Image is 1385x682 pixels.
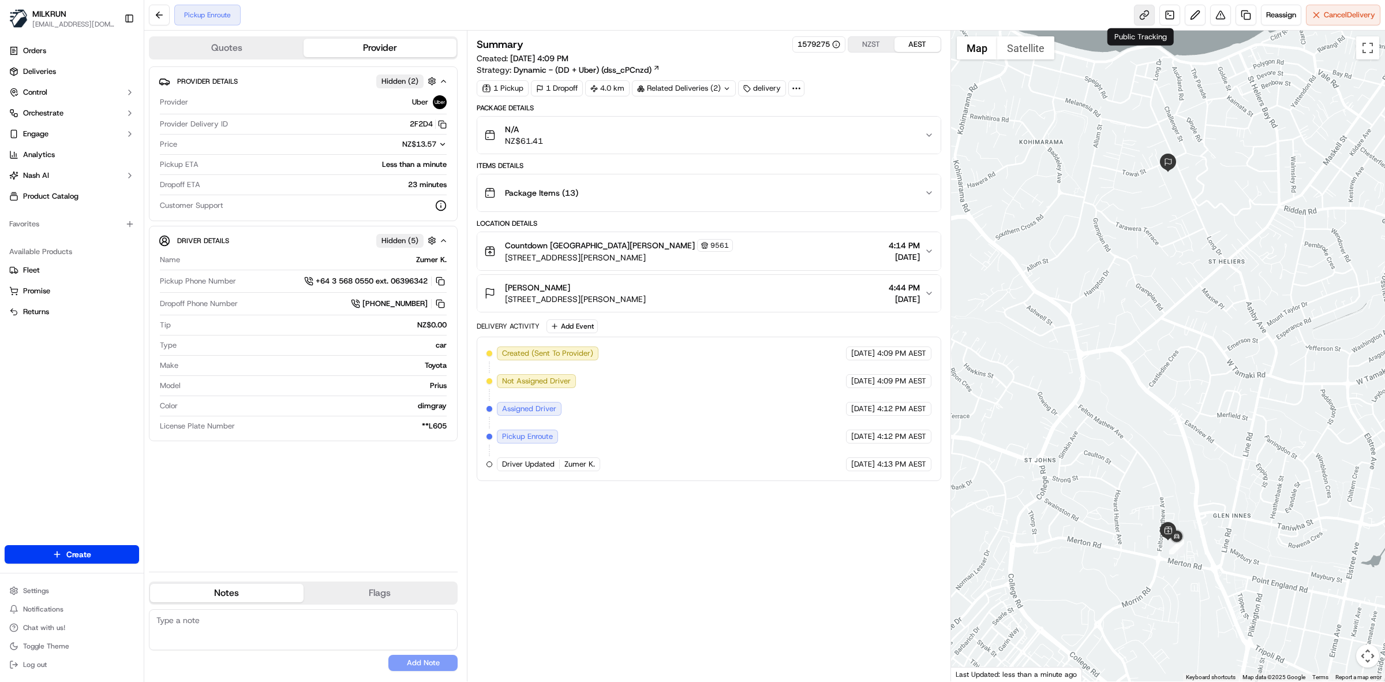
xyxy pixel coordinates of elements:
[381,76,418,87] span: Hidden ( 2 )
[1242,674,1305,680] span: Map data ©2025 Google
[160,381,181,391] span: Model
[160,97,188,107] span: Provider
[894,37,941,52] button: AEST
[182,401,447,411] div: dimgray
[5,104,139,122] button: Orchestrate
[160,360,178,371] span: Make
[5,42,139,60] a: Orders
[546,319,598,333] button: Add Event
[564,459,595,469] span: Zumer K.
[177,77,238,86] span: Provider Details
[23,265,40,275] span: Fleet
[376,233,439,248] button: Hidden (5)
[502,459,555,469] span: Driver Updated
[1306,5,1380,25] button: CancelDelivery
[160,401,178,411] span: Color
[851,459,875,469] span: [DATE]
[5,125,139,143] button: Engage
[477,275,941,312] button: [PERSON_NAME][STREET_ADDRESS][PERSON_NAME]4:44 PM[DATE]
[433,95,447,109] img: uber-new-logo.jpeg
[304,275,447,288] a: +64 3 568 0550 ext. 06396342
[23,586,49,595] span: Settings
[505,240,695,251] span: Countdown [GEOGRAPHIC_DATA][PERSON_NAME]
[505,187,578,199] span: Package Items ( 13 )
[23,66,56,77] span: Deliveries
[889,240,920,251] span: 4:14 PM
[5,215,139,233] div: Favorites
[5,657,139,673] button: Log out
[160,159,199,170] span: Pickup ETA
[954,666,992,681] a: Open this area in Google Maps (opens a new window)
[510,53,568,64] span: [DATE] 4:09 PM
[710,241,729,250] span: 9561
[877,459,926,469] span: 4:13 PM AEST
[185,381,447,391] div: Prius
[5,583,139,599] button: Settings
[160,139,177,150] span: Price
[1356,644,1379,668] button: Map camera controls
[502,348,593,359] span: Created (Sent To Provider)
[351,297,447,310] button: [PHONE_NUMBER]
[362,299,428,309] span: [PHONE_NUMBER]
[477,219,941,228] div: Location Details
[410,119,447,129] button: 2F2D4
[632,80,736,96] div: Related Deliveries (2)
[5,83,139,102] button: Control
[5,187,139,206] a: Product Catalog
[23,605,63,614] span: Notifications
[889,282,920,293] span: 4:44 PM
[402,139,436,149] span: NZ$13.57
[9,286,134,296] a: Promise
[1266,10,1296,20] span: Reassign
[23,660,47,669] span: Log out
[32,8,66,20] button: MILKRUN
[1312,674,1328,680] a: Terms (opens in new tab)
[160,299,238,309] span: Dropoff Phone Number
[23,307,49,317] span: Returns
[477,161,941,170] div: Items Details
[160,421,235,431] span: License Plate Number
[477,174,941,211] button: Package Items (13)
[5,261,139,279] button: Fleet
[505,124,543,135] span: N/A
[205,180,447,190] div: 23 minutes
[32,20,115,29] button: [EMAIL_ADDRESS][DOMAIN_NAME]
[159,231,448,250] button: Driver DetailsHidden (5)
[851,404,875,414] span: [DATE]
[304,39,457,57] button: Provider
[23,87,47,98] span: Control
[160,180,200,190] span: Dropoff ETA
[502,404,556,414] span: Assigned Driver
[514,64,652,76] span: Dynamic - (DD + Uber) (dss_cPCnzd)
[23,642,69,651] span: Toggle Theme
[412,97,428,107] span: Uber
[175,320,447,330] div: NZ$0.00
[5,146,139,164] a: Analytics
[1324,10,1375,20] span: Cancel Delivery
[304,584,457,602] button: Flags
[505,135,543,147] span: NZ$61.41
[1356,36,1379,59] button: Toggle fullscreen view
[877,404,926,414] span: 4:12 PM AEST
[477,103,941,113] div: Package Details
[877,431,926,442] span: 4:12 PM AEST
[505,252,733,263] span: [STREET_ADDRESS][PERSON_NAME]
[376,74,439,88] button: Hidden (2)
[477,53,568,64] span: Created:
[798,39,840,50] button: 1579275
[9,9,28,28] img: MILKRUN
[1107,28,1174,46] div: Public Tracking
[477,64,660,76] div: Strategy:
[5,166,139,185] button: Nash AI
[23,108,63,118] span: Orchestrate
[160,340,177,351] span: Type
[23,286,50,296] span: Promise
[5,545,139,564] button: Create
[160,276,236,286] span: Pickup Phone Number
[1186,673,1236,681] button: Keyboard shortcuts
[997,36,1054,59] button: Show satellite imagery
[23,623,65,632] span: Chat with us!
[185,255,447,265] div: Zumer K.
